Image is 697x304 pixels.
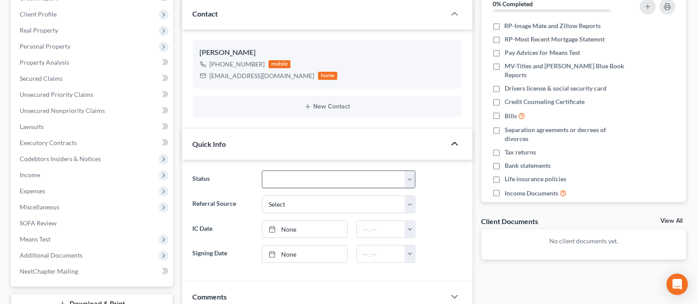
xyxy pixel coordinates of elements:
span: Drivers license & social security card [505,84,606,93]
span: NextChapter Mailing [20,267,78,275]
span: Codebtors Insiders & Notices [20,155,101,162]
a: View All [660,218,683,224]
span: Income Documents [505,189,558,198]
a: Lawsuits [12,119,173,135]
span: Personal Property [20,42,71,50]
span: Secured Claims [20,75,62,82]
span: SOFA Review [20,219,57,227]
span: Income [20,171,40,179]
div: [PERSON_NAME] [200,47,455,58]
span: Executory Contracts [20,139,77,146]
input: -- : -- [357,246,405,262]
div: [EMAIL_ADDRESS][DOMAIN_NAME] [210,71,315,80]
label: Referral Source [188,196,258,213]
a: NextChapter Mailing [12,263,173,279]
label: IC Date [188,221,258,238]
span: Separation agreements or decrees of divorces [505,125,628,143]
span: Quick Info [193,140,226,148]
label: Status [188,171,258,188]
span: MV-Titles and [PERSON_NAME] Blue Book Reports [505,62,628,79]
span: Expenses [20,187,45,195]
span: Comments [193,292,227,301]
a: None [262,221,347,238]
a: Unsecured Nonpriority Claims [12,103,173,119]
span: Additional Documents [20,251,83,259]
span: Miscellaneous [20,203,59,211]
span: Pay Advices for Means Test [505,48,580,57]
span: Contact [193,9,218,18]
span: RP-Image Mate and Zillow Reports [505,21,601,30]
div: mobile [269,60,291,68]
a: Secured Claims [12,71,173,87]
div: home [318,72,338,80]
div: Client Documents [481,217,539,226]
span: Tax returns [505,148,536,157]
span: RP-Most Recent Mortgage Statemnt [505,35,605,44]
span: Unsecured Nonpriority Claims [20,107,105,114]
a: Unsecured Priority Claims [12,87,173,103]
label: Signing Date [188,245,258,263]
span: Means Test [20,235,50,243]
span: Client Profile [20,10,57,18]
div: Open Intercom Messenger [667,274,688,295]
a: Executory Contracts [12,135,173,151]
span: Lawsuits [20,123,44,130]
div: [PHONE_NUMBER] [210,60,265,69]
span: Property Analysis [20,58,69,66]
span: Real Property [20,26,58,34]
span: Bills [505,112,517,121]
a: SOFA Review [12,215,173,231]
span: Credit Counseling Certificate [505,97,585,106]
p: No client documents yet. [489,237,679,246]
span: Unsecured Priority Claims [20,91,93,98]
input: -- : -- [357,221,405,238]
a: None [262,246,347,262]
span: Bank statements [505,161,551,170]
a: Property Analysis [12,54,173,71]
span: Life insurance policies [505,175,566,183]
button: New Contact [200,103,455,110]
